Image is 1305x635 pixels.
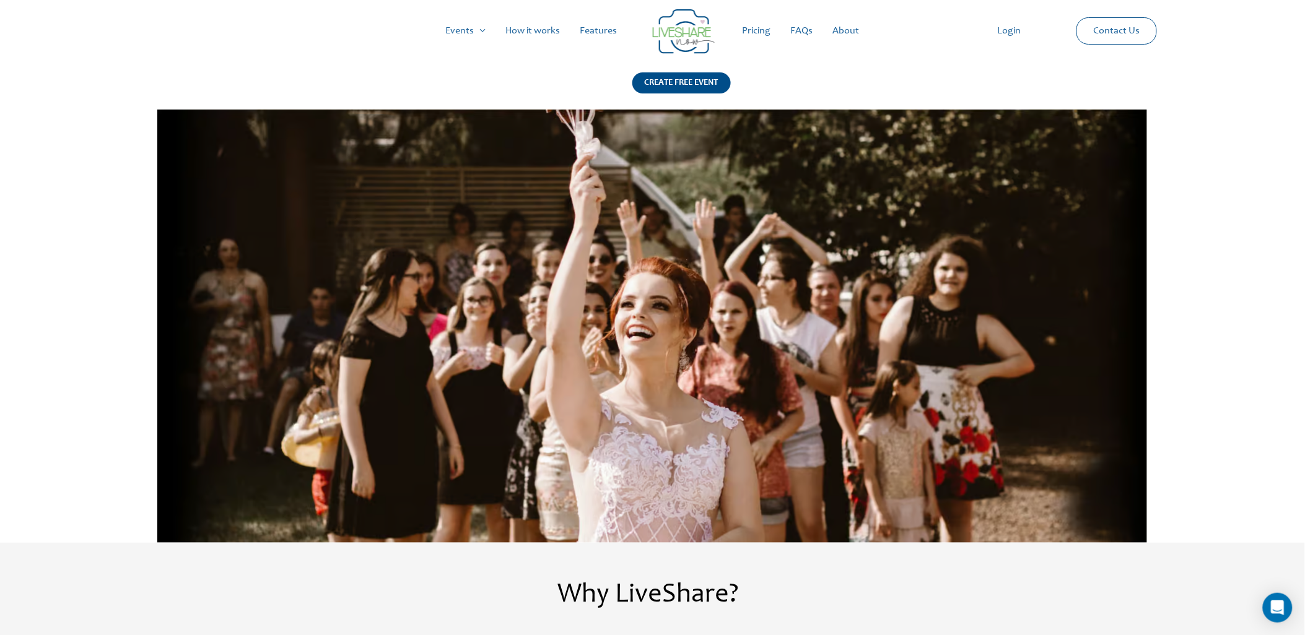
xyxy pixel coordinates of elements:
[570,11,627,51] a: Features
[988,11,1031,51] a: Login
[1263,593,1293,623] div: Open Intercom Messenger
[653,9,715,54] img: LiveShare logo - Capture & Share Event Memories
[1084,18,1150,44] a: Contact Us
[733,11,781,51] a: Pricing
[632,72,731,93] div: CREATE FREE EVENT
[557,582,739,609] span: Why LiveShare?
[781,11,823,51] a: FAQs
[632,72,731,109] a: CREATE FREE EVENT
[496,11,570,51] a: How it works
[157,109,1148,543] img: Liveshare
[22,11,1283,51] nav: Site Navigation
[436,11,496,51] a: Events
[823,11,870,51] a: About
